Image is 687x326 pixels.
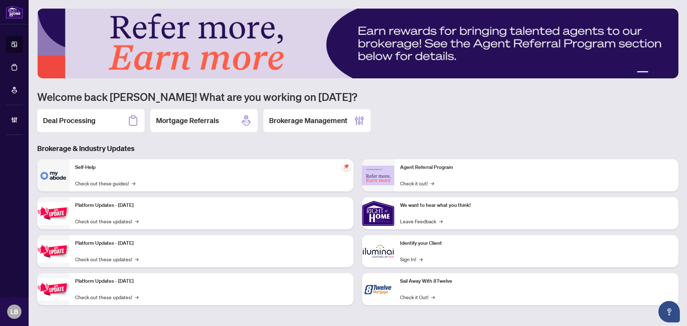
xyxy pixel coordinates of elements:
span: LB [10,307,18,317]
span: → [132,179,135,187]
button: 5 [668,71,671,74]
p: Self-Help [75,164,348,171]
img: Self-Help [37,159,69,191]
button: 4 [663,71,666,74]
a: Check out these updates!→ [75,217,138,225]
img: Platform Updates - June 23, 2025 [37,278,69,301]
img: Platform Updates - July 21, 2025 [37,202,69,225]
span: → [430,179,434,187]
button: 2 [651,71,654,74]
span: → [135,293,138,301]
img: Identify your Client [362,235,394,267]
a: Check it Out!→ [400,293,435,301]
p: Agent Referral Program [400,164,673,171]
img: Agent Referral Program [362,166,394,185]
p: Platform Updates - [DATE] [75,201,348,209]
span: pushpin [342,162,351,171]
img: logo [6,5,23,19]
p: Sail Away With 8Twelve [400,277,673,285]
p: We want to hear what you think! [400,201,673,209]
span: → [135,217,138,225]
h2: Mortgage Referrals [156,116,219,126]
img: Platform Updates - July 8, 2025 [37,240,69,263]
h2: Deal Processing [43,116,96,126]
a: Check out these guides!→ [75,179,135,187]
span: → [419,255,423,263]
img: Sail Away With 8Twelve [362,273,394,305]
h1: Welcome back [PERSON_NAME]! What are you working on [DATE]? [37,90,678,103]
a: Check out these updates!→ [75,293,138,301]
h2: Brokerage Management [269,116,347,126]
p: Platform Updates - [DATE] [75,277,348,285]
a: Sign In!→ [400,255,423,263]
h3: Brokerage & Industry Updates [37,143,678,154]
button: Open asap [658,301,680,322]
a: Check out these updates!→ [75,255,138,263]
p: Platform Updates - [DATE] [75,239,348,247]
a: Leave Feedback→ [400,217,443,225]
button: 1 [637,71,648,74]
a: Check it out!→ [400,179,434,187]
p: Identify your Client [400,239,673,247]
span: → [439,217,443,225]
img: Slide 0 [37,9,678,78]
button: 3 [657,71,660,74]
span: → [135,255,138,263]
img: We want to hear what you think! [362,197,394,229]
span: → [431,293,435,301]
